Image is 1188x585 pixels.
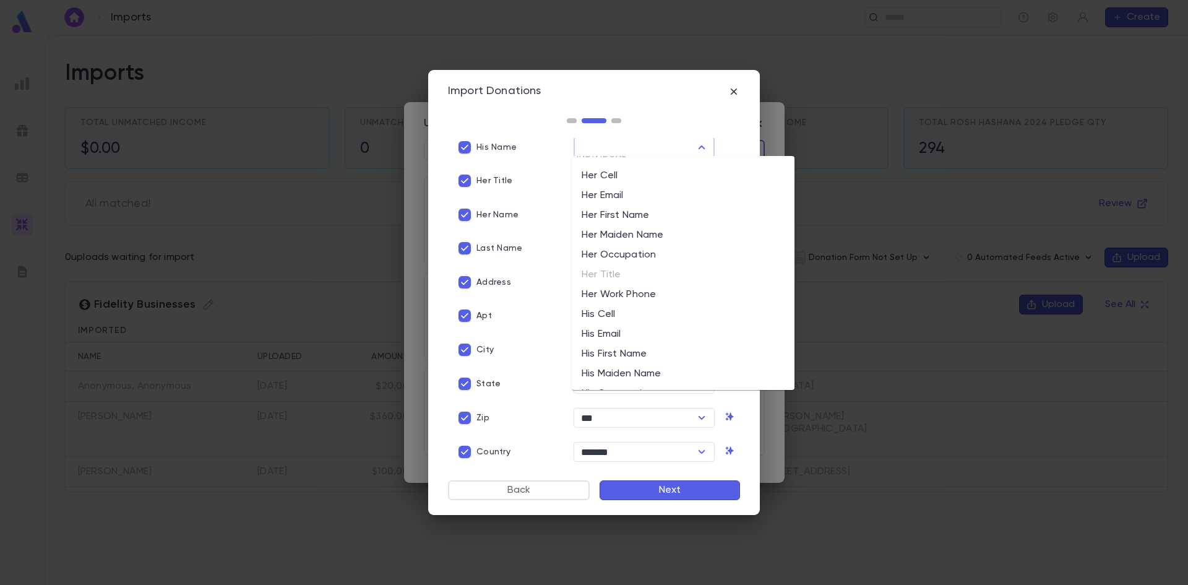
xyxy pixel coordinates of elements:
[693,409,710,427] button: Open
[572,364,794,384] li: His Maiden Name
[476,311,492,321] p: Apt
[600,480,740,500] button: Next
[693,443,710,461] button: Open
[572,324,794,344] li: His Email
[572,186,794,206] li: Her Email
[448,480,590,500] button: Back
[476,277,511,287] p: Address
[572,344,794,364] li: His First Name
[476,345,494,355] p: City
[693,139,710,156] button: Close
[476,176,513,186] p: Her Title
[476,413,489,423] p: Zip
[476,379,501,389] p: State
[572,305,794,324] li: His Cell
[476,210,519,220] p: Her Name
[572,245,794,265] li: Her Occupation
[476,142,517,152] p: His Name
[572,166,794,186] li: Her Cell
[572,225,794,245] li: Her Maiden Name
[448,85,541,98] div: Import Donations
[476,447,510,457] p: Country
[572,384,794,404] li: His Occupation
[572,285,794,305] li: Her Work Phone
[476,243,523,253] p: Last Name
[572,206,794,225] li: Her First Name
